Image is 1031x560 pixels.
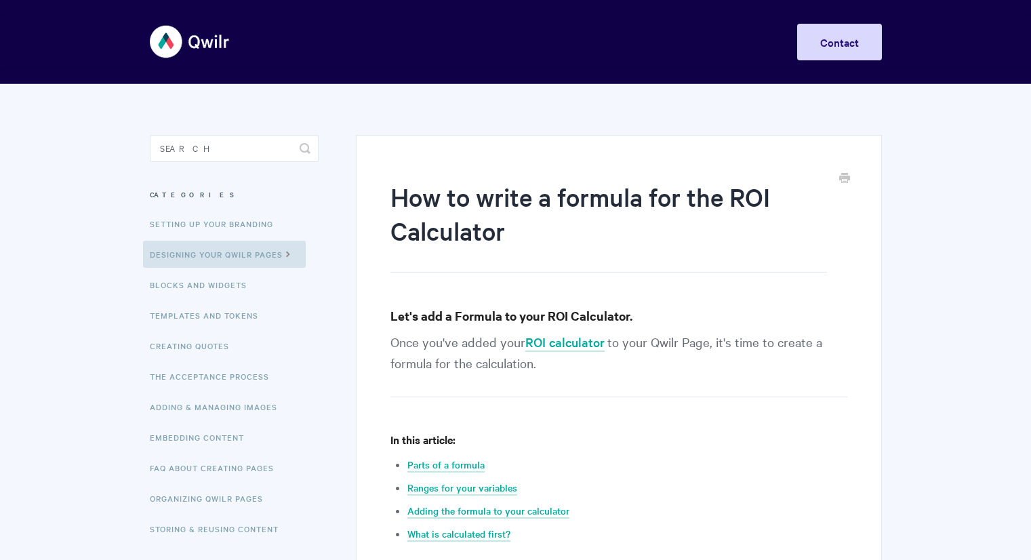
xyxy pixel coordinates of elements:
a: Parts of a formula [407,458,485,473]
h3: Let's add a Formula to your ROI Calculator. [390,306,847,325]
a: Embedding Content [150,424,254,451]
a: Print this Article [839,172,850,186]
a: Adding the formula to your calculator [407,504,569,519]
img: Qwilr Help Center [150,16,230,67]
a: Ranges for your variables [407,481,517,496]
a: Templates and Tokens [150,302,268,329]
p: Once you've added your to your Qwilr Page, it's time to create a formula for the calculation. [390,332,847,397]
h3: Categories [150,182,319,207]
input: Search [150,135,319,162]
a: Organizing Qwilr Pages [150,485,273,512]
a: Adding & Managing Images [150,393,287,420]
a: Contact [797,24,882,60]
a: The Acceptance Process [150,363,279,390]
a: What is calculated first? [407,527,510,542]
a: FAQ About Creating Pages [150,454,284,481]
a: Storing & Reusing Content [150,515,289,542]
a: Setting up your Branding [150,210,283,237]
strong: In this article: [390,432,456,447]
a: ROI calculator [525,334,605,352]
a: Blocks and Widgets [150,271,257,298]
h1: How to write a formula for the ROI Calculator [390,180,826,273]
a: Creating Quotes [150,332,239,359]
a: Designing Your Qwilr Pages [143,241,306,268]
